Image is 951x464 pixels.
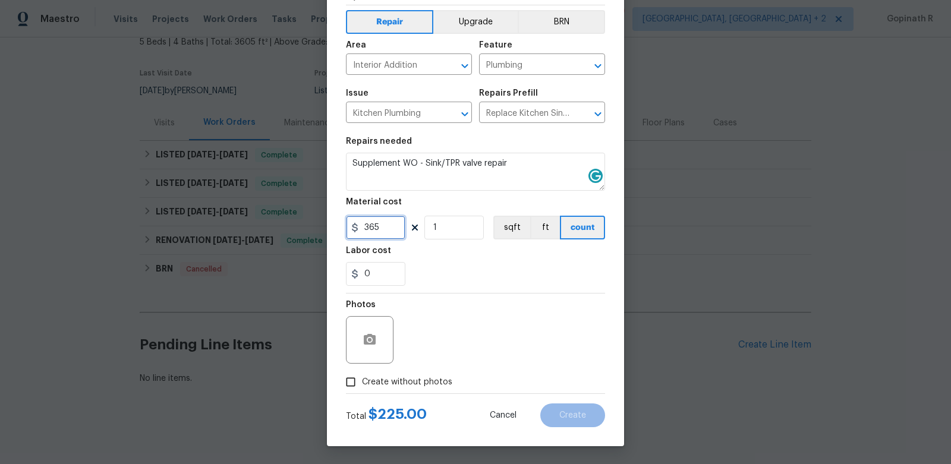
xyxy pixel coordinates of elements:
h5: Issue [346,89,369,97]
button: Open [590,58,606,74]
span: Create without photos [362,376,452,389]
button: Upgrade [433,10,518,34]
button: BRN [518,10,605,34]
h5: Labor cost [346,247,391,255]
h5: Photos [346,301,376,309]
button: Cancel [471,403,536,427]
h5: Material cost [346,198,402,206]
button: Open [456,106,473,122]
button: ft [530,216,560,239]
button: Open [456,58,473,74]
h5: Area [346,41,366,49]
textarea: Supplement WO - Sink/TPR valve repair [346,153,605,191]
button: Open [590,106,606,122]
span: Create [559,411,586,420]
button: sqft [493,216,530,239]
h5: Repairs needed [346,137,412,146]
h5: Feature [479,41,512,49]
button: Repair [346,10,433,34]
div: Total [346,408,427,422]
h5: Repairs Prefill [479,89,538,97]
span: $ 225.00 [369,407,427,421]
span: Cancel [490,411,517,420]
button: count [560,216,605,239]
button: Create [540,403,605,427]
